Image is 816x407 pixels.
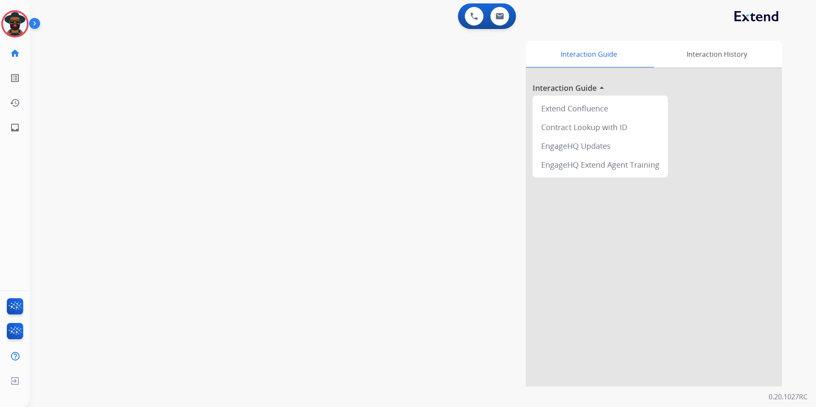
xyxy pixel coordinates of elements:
mat-icon: history [10,98,20,108]
img: avatar [3,12,27,36]
div: Interaction Guide [526,41,652,67]
div: EngageHQ Extend Agent Training [536,155,664,174]
div: Interaction History [652,41,782,67]
mat-icon: home [10,48,20,58]
mat-icon: inbox [10,122,20,133]
div: EngageHQ Updates [536,137,664,155]
div: Extend Confluence [536,99,664,118]
div: Contract Lookup with ID [536,118,664,137]
mat-icon: list_alt [10,73,20,83]
p: 0.20.1027RC [769,392,807,402]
